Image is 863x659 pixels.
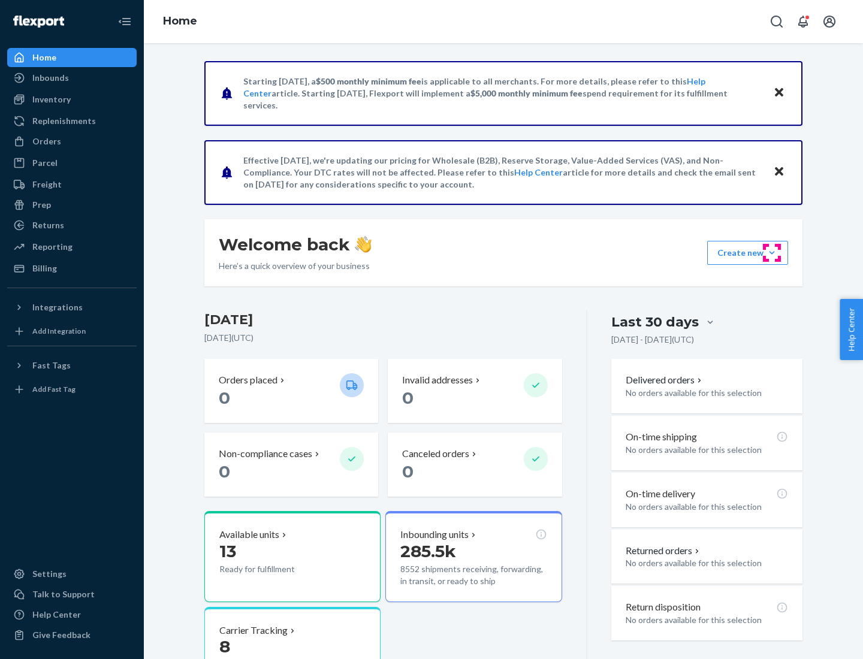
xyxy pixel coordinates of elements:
[32,359,71,371] div: Fast Tags
[7,195,137,214] a: Prep
[7,132,137,151] a: Orders
[626,487,695,501] p: On-time delivery
[13,16,64,28] img: Flexport logo
[153,4,207,39] ol: breadcrumbs
[219,461,230,482] span: 0
[204,433,378,497] button: Non-compliance cases 0
[204,511,381,602] button: Available units13Ready for fulfillment
[7,564,137,584] a: Settings
[32,179,62,191] div: Freight
[626,430,697,444] p: On-time shipping
[7,585,137,604] a: Talk to Support
[32,301,83,313] div: Integrations
[32,72,69,84] div: Inbounds
[32,135,61,147] div: Orders
[7,48,137,67] a: Home
[840,299,863,360] button: Help Center
[400,528,469,542] p: Inbounding units
[243,75,762,111] p: Starting [DATE], a is applicable to all merchants. For more details, please refer to this article...
[626,444,788,456] p: No orders available for this selection
[7,605,137,624] a: Help Center
[219,528,279,542] p: Available units
[7,68,137,87] a: Inbounds
[7,380,137,399] a: Add Fast Tag
[514,167,563,177] a: Help Center
[219,624,288,637] p: Carrier Tracking
[7,153,137,173] a: Parcel
[32,262,57,274] div: Billing
[7,259,137,278] a: Billing
[32,629,90,641] div: Give Feedback
[817,10,841,34] button: Open account menu
[32,609,81,621] div: Help Center
[32,326,86,336] div: Add Integration
[402,388,414,408] span: 0
[355,236,372,253] img: hand-wave emoji
[7,90,137,109] a: Inventory
[7,237,137,256] a: Reporting
[113,10,137,34] button: Close Navigation
[626,544,702,558] button: Returned orders
[626,614,788,626] p: No orders available for this selection
[219,373,277,387] p: Orders placed
[7,625,137,645] button: Give Feedback
[219,447,312,461] p: Non-compliance cases
[219,563,330,575] p: Ready for fulfillment
[32,199,51,211] div: Prep
[7,356,137,375] button: Fast Tags
[316,76,421,86] span: $500 monthly minimum fee
[626,501,788,513] p: No orders available for this selection
[388,433,562,497] button: Canceled orders 0
[7,298,137,317] button: Integrations
[204,310,562,329] h3: [DATE]
[771,164,787,181] button: Close
[219,636,230,657] span: 8
[402,373,473,387] p: Invalid addresses
[7,111,137,131] a: Replenishments
[626,600,701,614] p: Return disposition
[400,541,456,561] span: 285.5k
[32,241,73,253] div: Reporting
[7,216,137,235] a: Returns
[204,359,378,423] button: Orders placed 0
[219,388,230,408] span: 0
[219,260,372,272] p: Here’s a quick overview of your business
[32,115,96,127] div: Replenishments
[771,84,787,102] button: Close
[32,52,56,64] div: Home
[219,234,372,255] h1: Welcome back
[626,557,788,569] p: No orders available for this selection
[626,373,704,387] button: Delivered orders
[470,88,583,98] span: $5,000 monthly minimum fee
[32,568,67,580] div: Settings
[611,334,694,346] p: [DATE] - [DATE] ( UTC )
[611,313,699,331] div: Last 30 days
[765,10,789,34] button: Open Search Box
[32,157,58,169] div: Parcel
[163,14,197,28] a: Home
[243,155,762,191] p: Effective [DATE], we're updating our pricing for Wholesale (B2B), Reserve Storage, Value-Added Se...
[388,359,562,423] button: Invalid addresses 0
[402,461,414,482] span: 0
[7,322,137,341] a: Add Integration
[7,175,137,194] a: Freight
[204,332,562,344] p: [DATE] ( UTC )
[32,384,76,394] div: Add Fast Tag
[32,219,64,231] div: Returns
[626,387,788,399] p: No orders available for this selection
[385,511,562,602] button: Inbounding units285.5k8552 shipments receiving, forwarding, in transit, or ready to ship
[791,10,815,34] button: Open notifications
[32,93,71,105] div: Inventory
[219,541,236,561] span: 13
[707,241,788,265] button: Create new
[402,447,469,461] p: Canceled orders
[32,588,95,600] div: Talk to Support
[400,563,547,587] p: 8552 shipments receiving, forwarding, in transit, or ready to ship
